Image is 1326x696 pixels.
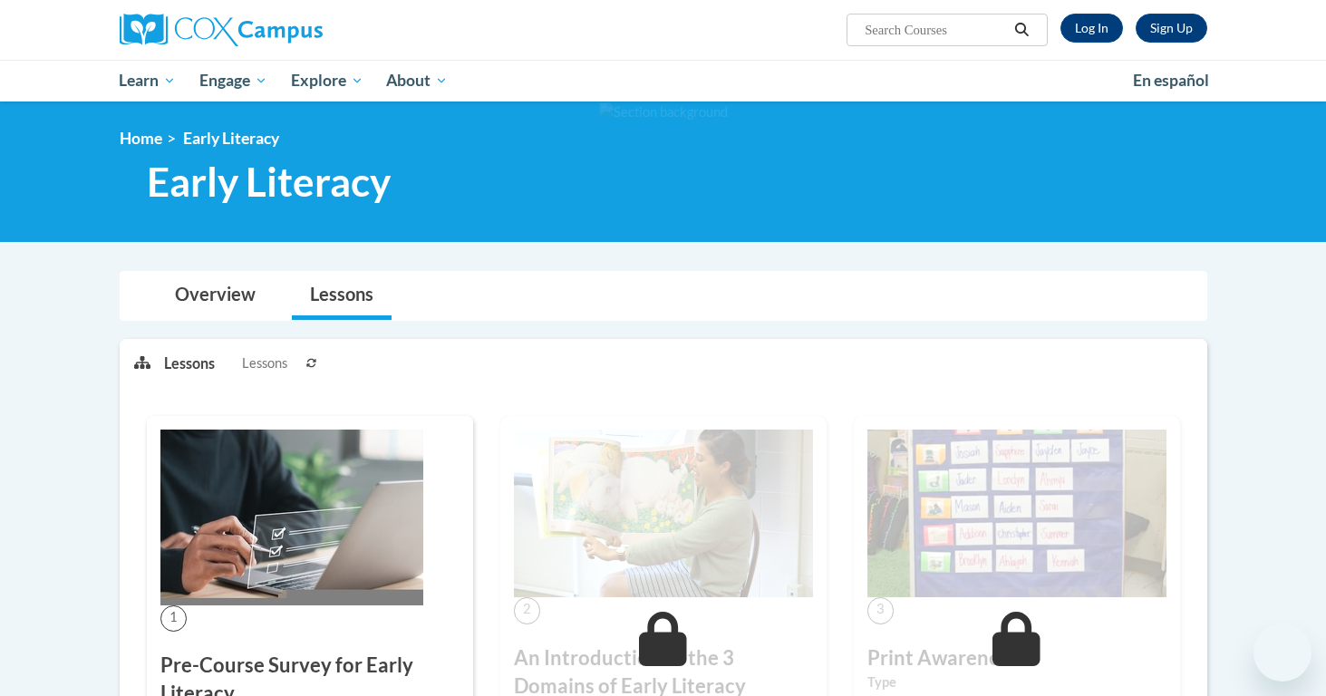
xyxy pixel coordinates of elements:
[1136,14,1207,43] a: Register
[160,605,187,632] span: 1
[1253,623,1311,681] iframe: Button to launch messaging window
[599,102,728,122] img: Section background
[160,430,423,605] img: Course Image
[120,14,464,46] a: Cox Campus
[157,272,274,320] a: Overview
[108,60,189,101] a: Learn
[183,129,279,148] span: Early Literacy
[374,60,460,101] a: About
[291,70,363,92] span: Explore
[279,60,375,101] a: Explore
[1121,62,1221,100] a: En español
[120,129,162,148] a: Home
[867,644,1166,672] h3: Print Awareness
[863,19,1008,41] input: Search Courses
[1133,71,1209,90] span: En español
[199,70,267,92] span: Engage
[120,14,323,46] img: Cox Campus
[147,158,391,206] span: Early Literacy
[386,70,448,92] span: About
[867,597,894,623] span: 3
[1060,14,1123,43] a: Log In
[188,60,279,101] a: Engage
[867,430,1166,598] img: Course Image
[92,60,1234,101] div: Main menu
[1008,19,1035,41] button: Search
[292,272,392,320] a: Lessons
[164,353,215,373] p: Lessons
[514,430,813,598] img: Course Image
[119,70,176,92] span: Learn
[242,353,287,373] span: Lessons
[867,672,1166,692] label: Type
[514,597,540,623] span: 2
